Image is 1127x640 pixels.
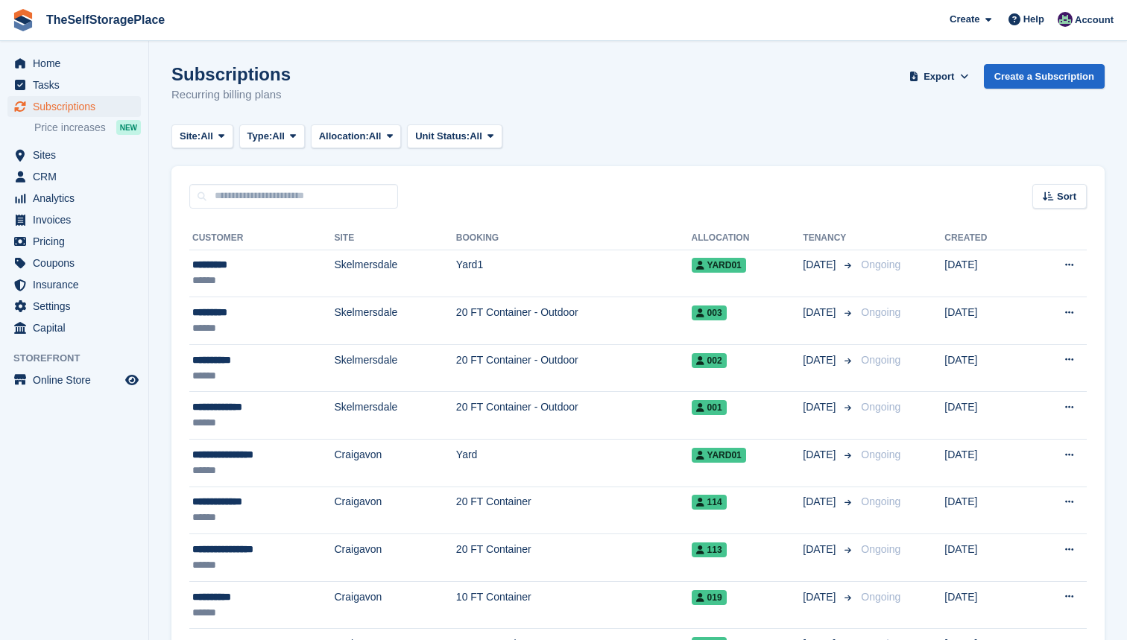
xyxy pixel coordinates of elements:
[335,297,456,345] td: Skelmersdale
[692,590,727,605] span: 019
[861,259,900,270] span: Ongoing
[944,392,1026,440] td: [DATE]
[7,53,141,74] a: menu
[1075,13,1114,28] span: Account
[944,581,1026,629] td: [DATE]
[239,124,305,149] button: Type: All
[335,226,456,250] th: Site
[944,487,1026,534] td: [DATE]
[944,297,1026,345] td: [DATE]
[861,306,900,318] span: Ongoing
[1023,12,1044,27] span: Help
[123,371,141,389] a: Preview store
[944,344,1026,392] td: [DATE]
[369,129,382,144] span: All
[7,209,141,230] a: menu
[7,166,141,187] a: menu
[311,124,402,149] button: Allocation: All
[335,534,456,582] td: Craigavon
[456,226,692,250] th: Booking
[803,226,855,250] th: Tenancy
[944,250,1026,297] td: [DATE]
[415,129,470,144] span: Unit Status:
[33,253,122,273] span: Coupons
[33,188,122,209] span: Analytics
[171,86,291,104] p: Recurring billing plans
[1057,189,1076,204] span: Sort
[201,129,213,144] span: All
[906,64,972,89] button: Export
[13,351,148,366] span: Storefront
[692,542,727,557] span: 113
[692,448,746,463] span: Yard01
[944,534,1026,582] td: [DATE]
[7,145,141,165] a: menu
[171,64,291,84] h1: Subscriptions
[984,64,1105,89] a: Create a Subscription
[803,447,839,463] span: [DATE]
[803,589,839,605] span: [DATE]
[803,399,839,415] span: [DATE]
[335,440,456,487] td: Craigavon
[803,257,839,273] span: [DATE]
[7,370,141,390] a: menu
[924,69,954,84] span: Export
[456,440,692,487] td: Yard
[335,581,456,629] td: Craigavon
[692,305,727,320] span: 003
[470,129,482,144] span: All
[803,305,839,320] span: [DATE]
[692,495,727,510] span: 114
[456,534,692,582] td: 20 FT Container
[861,543,900,555] span: Ongoing
[861,401,900,413] span: Ongoing
[33,145,122,165] span: Sites
[33,166,122,187] span: CRM
[456,344,692,392] td: 20 FT Container - Outdoor
[456,250,692,297] td: Yard1
[692,353,727,368] span: 002
[335,250,456,297] td: Skelmersdale
[116,120,141,135] div: NEW
[456,392,692,440] td: 20 FT Container - Outdoor
[861,495,900,507] span: Ongoing
[692,400,727,415] span: 001
[803,352,839,368] span: [DATE]
[692,226,804,250] th: Allocation
[456,581,692,629] td: 10 FT Container
[7,274,141,295] a: menu
[33,296,122,317] span: Settings
[33,209,122,230] span: Invoices
[7,96,141,117] a: menu
[7,231,141,252] a: menu
[803,494,839,510] span: [DATE]
[7,253,141,273] a: menu
[861,449,900,460] span: Ongoing
[944,440,1026,487] td: [DATE]
[33,53,122,74] span: Home
[12,9,34,31] img: stora-icon-8386f47178a22dfd0bd8f6a31ec36ba5ce8667c1dd55bd0f319d3a0aa187defe.svg
[247,129,273,144] span: Type:
[7,296,141,317] a: menu
[33,96,122,117] span: Subscriptions
[335,392,456,440] td: Skelmersdale
[33,75,122,95] span: Tasks
[456,487,692,534] td: 20 FT Container
[1058,12,1073,27] img: Sam
[861,591,900,603] span: Ongoing
[189,226,335,250] th: Customer
[319,129,369,144] span: Allocation:
[40,7,171,32] a: TheSelfStoragePlace
[335,487,456,534] td: Craigavon
[692,258,746,273] span: Yard01
[33,274,122,295] span: Insurance
[34,121,106,135] span: Price increases
[272,129,285,144] span: All
[861,354,900,366] span: Ongoing
[171,124,233,149] button: Site: All
[950,12,979,27] span: Create
[33,370,122,390] span: Online Store
[7,317,141,338] a: menu
[34,119,141,136] a: Price increases NEW
[803,542,839,557] span: [DATE]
